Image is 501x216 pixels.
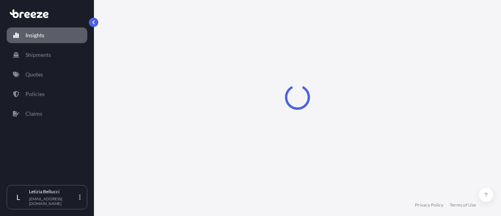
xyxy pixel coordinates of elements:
[29,189,77,195] p: Letizia Bellucci
[415,202,443,208] a: Privacy Policy
[25,110,42,118] p: Claims
[7,47,87,63] a: Shipments
[25,51,51,59] p: Shipments
[25,31,44,39] p: Insights
[7,67,87,82] a: Quotes
[450,202,476,208] a: Terms of Use
[25,71,43,78] p: Quotes
[7,27,87,43] a: Insights
[25,90,45,98] p: Policies
[29,196,77,206] p: [EMAIL_ADDRESS][DOMAIN_NAME]
[7,86,87,102] a: Policies
[7,106,87,122] a: Claims
[16,193,20,201] span: L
